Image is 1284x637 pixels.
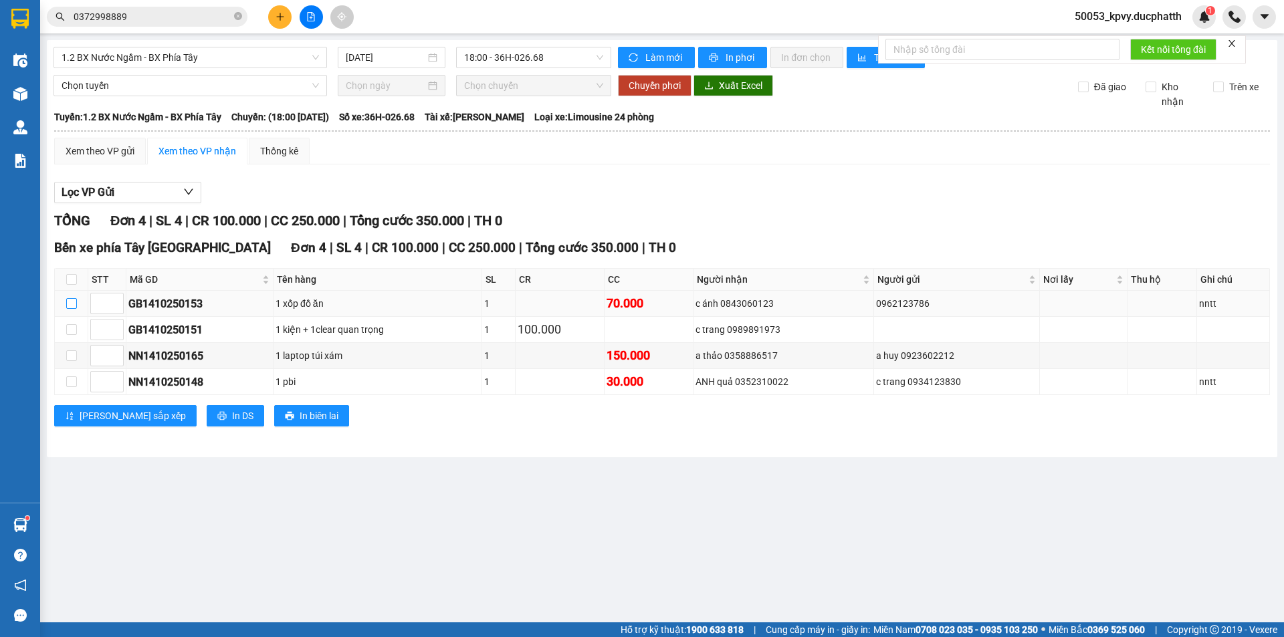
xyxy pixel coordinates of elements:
[1128,269,1197,291] th: Thu hộ
[130,272,259,287] span: Mã GD
[346,78,425,93] input: Chọn ngày
[449,240,516,255] span: CC 250.000
[695,374,871,389] div: ANH quả 0352310022
[1156,80,1203,109] span: Kho nhận
[618,47,695,68] button: syncLàm mới
[464,47,603,68] span: 18:00 - 36H-026.68
[234,11,242,23] span: close-circle
[336,240,362,255] span: SL 4
[1198,11,1210,23] img: icon-new-feature
[695,322,871,337] div: c trang 0989891973
[607,346,691,365] div: 150.000
[645,50,684,65] span: Làm mới
[1049,622,1145,637] span: Miền Bắc
[442,240,445,255] span: |
[276,296,479,311] div: 1 xốp đồ ăn
[629,53,640,63] span: sync
[1210,625,1219,634] span: copyright
[300,408,338,423] span: In biên lai
[25,516,29,520] sup: 1
[264,213,267,229] span: |
[276,374,479,389] div: 1 pbi
[704,81,714,92] span: download
[484,374,513,389] div: 1
[232,408,253,423] span: In DS
[857,53,869,63] span: bar-chart
[285,411,294,422] span: printer
[271,213,340,229] span: CC 250.000
[693,75,773,96] button: downloadXuất Excel
[607,294,691,313] div: 70.000
[695,296,871,311] div: c ánh 0843060123
[260,144,298,158] div: Thống kê
[649,240,676,255] span: TH 0
[13,518,27,532] img: warehouse-icon
[1253,5,1276,29] button: caret-down
[54,182,201,203] button: Lọc VP Gửi
[425,110,524,124] span: Tài xế: [PERSON_NAME]
[126,343,274,369] td: NN1410250165
[519,240,522,255] span: |
[876,374,1037,389] div: c trang 0934123830
[482,269,516,291] th: SL
[876,296,1037,311] div: 0962123786
[54,405,197,426] button: sort-ascending[PERSON_NAME] sắp xếp
[149,213,152,229] span: |
[605,269,693,291] th: CC
[268,5,292,29] button: plus
[80,408,186,423] span: [PERSON_NAME] sắp xếp
[339,110,415,124] span: Số xe: 36H-026.68
[11,9,29,29] img: logo-vxr
[128,348,271,364] div: NN1410250165
[726,50,756,65] span: In phơi
[306,12,316,21] span: file-add
[156,213,182,229] span: SL 4
[754,622,756,637] span: |
[13,87,27,101] img: warehouse-icon
[873,622,1038,637] span: Miền Nam
[65,411,74,422] span: sort-ascending
[698,47,767,68] button: printerIn phơi
[484,348,513,363] div: 1
[1089,80,1132,94] span: Đã giao
[1208,6,1212,15] span: 1
[13,120,27,134] img: warehouse-icon
[697,272,860,287] span: Người nhận
[847,47,925,68] button: bar-chartThống kê
[484,322,513,337] div: 1
[74,9,231,24] input: Tìm tên, số ĐT hoặc mã đơn
[14,579,27,592] span: notification
[484,296,513,311] div: 1
[686,624,744,635] strong: 1900 633 818
[128,322,271,338] div: GB1410250151
[372,240,439,255] span: CR 100.000
[877,272,1026,287] span: Người gửi
[1043,272,1113,287] span: Nơi lấy
[719,78,762,93] span: Xuất Excel
[1224,80,1264,94] span: Trên xe
[365,240,368,255] span: |
[642,240,645,255] span: |
[217,411,227,422] span: printer
[1228,11,1241,23] img: phone-icon
[234,12,242,20] span: close-circle
[88,269,126,291] th: STT
[54,213,90,229] span: TỔNG
[1041,627,1045,632] span: ⚪️
[128,374,271,390] div: NN1410250148
[62,47,319,68] span: 1.2 BX Nước Ngầm - BX Phía Tây
[464,76,603,96] span: Chọn chuyến
[13,53,27,68] img: warehouse-icon
[885,39,1119,60] input: Nhập số tổng đài
[516,269,605,291] th: CR
[1141,42,1206,57] span: Kết nối tổng đài
[183,186,194,197] span: down
[618,75,691,96] button: Chuyển phơi
[54,240,271,255] span: Bến xe phía Tây [GEOGRAPHIC_DATA]
[343,213,346,229] span: |
[1197,269,1270,291] th: Ghi chú
[185,213,189,229] span: |
[330,5,354,29] button: aim
[695,348,871,363] div: a thảo 0358886517
[770,47,843,68] button: In đơn chọn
